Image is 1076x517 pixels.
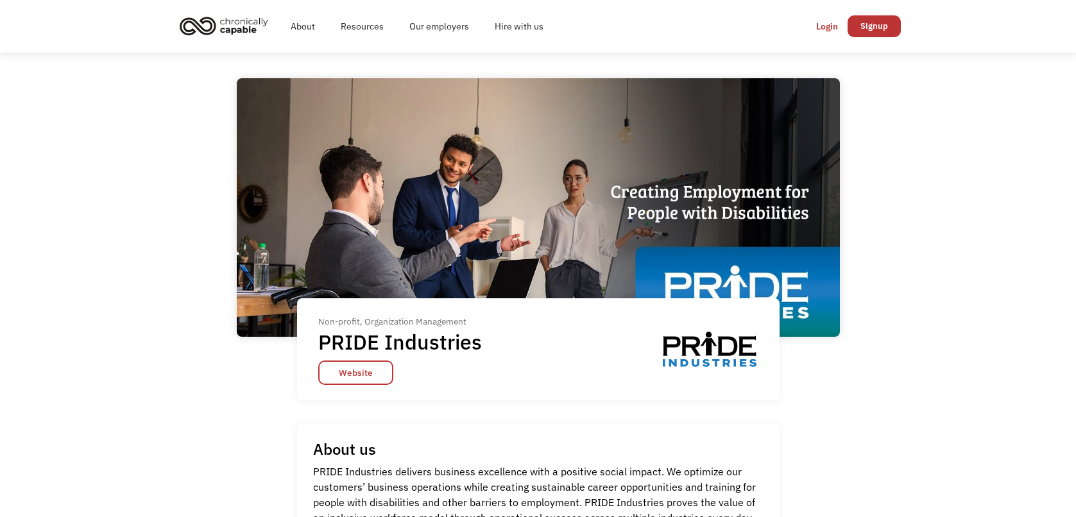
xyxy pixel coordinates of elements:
img: Chronically Capable logo [176,12,272,40]
a: Website [318,360,393,385]
div: Non-profit, Organization Management [318,314,493,329]
a: Signup [848,15,901,37]
a: Hire with us [482,6,556,47]
a: Login [807,15,848,37]
div: Login [816,19,838,34]
h1: PRIDE Industries [318,329,482,355]
a: Our employers [397,6,482,47]
a: About [278,6,328,47]
a: home [176,12,278,40]
h1: About us [313,439,376,459]
a: Resources [328,6,397,47]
